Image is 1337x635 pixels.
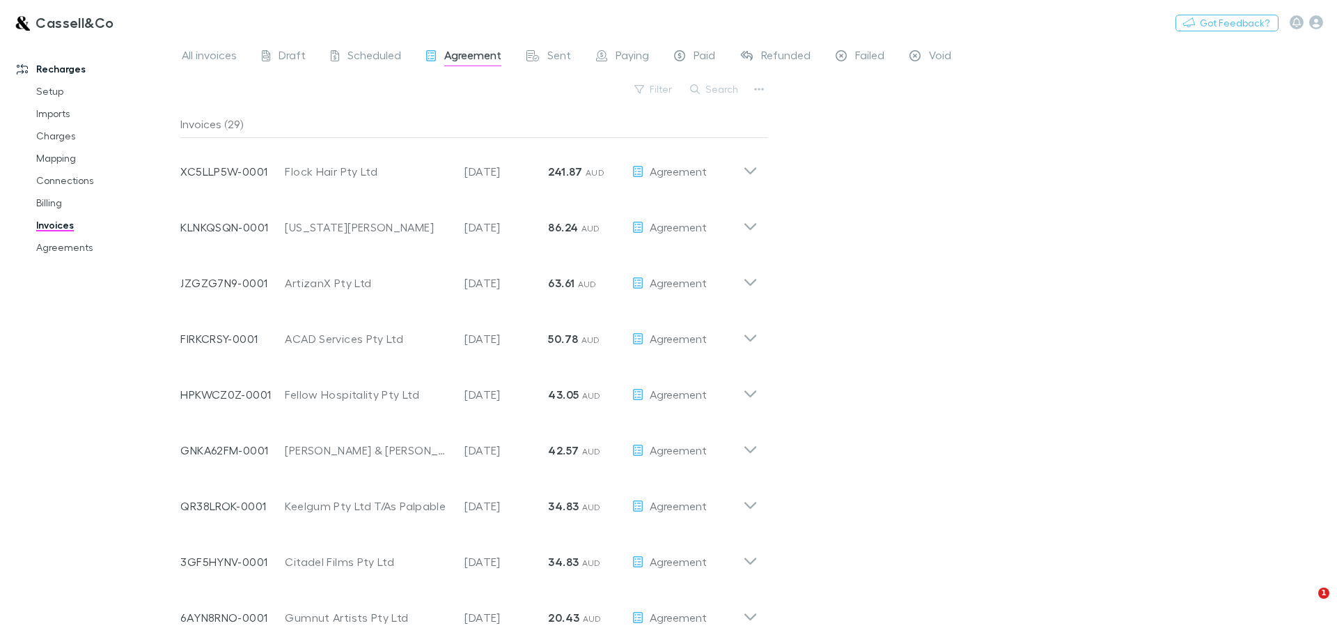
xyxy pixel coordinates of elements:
[285,386,451,403] div: Fellow Hospitality Pty Ltd
[548,332,578,346] strong: 50.78
[650,443,707,457] span: Agreement
[3,58,188,80] a: Recharges
[548,611,579,625] strong: 20.43
[548,499,579,513] strong: 34.83
[169,417,769,473] div: GNKA62FM-0001[PERSON_NAME] & [PERSON_NAME][DATE]42.57 AUDAgreement
[548,276,574,290] strong: 63.61
[586,167,604,178] span: AUD
[464,609,548,626] p: [DATE]
[180,330,285,347] p: FIRKCRSY-0001
[285,219,451,236] div: [US_STATE][PERSON_NAME]
[650,555,707,568] span: Agreement
[547,48,571,66] span: Sent
[22,147,188,169] a: Mapping
[616,48,649,66] span: Paying
[464,553,548,570] p: [DATE]
[581,335,600,345] span: AUD
[182,48,237,66] span: All invoices
[650,388,707,401] span: Agreement
[169,194,769,250] div: KLNKQSQN-0001[US_STATE][PERSON_NAME][DATE]86.24 AUDAgreement
[6,6,123,39] a: Cassell&Co
[14,14,30,31] img: Cassell&Co's Logo
[180,386,285,403] p: HPKWCZ0Z-0001
[761,48,811,66] span: Refunded
[347,48,401,66] span: Scheduled
[180,442,285,459] p: GNKA62FM-0001
[548,388,579,401] strong: 43.05
[855,48,884,66] span: Failed
[578,279,597,289] span: AUD
[548,555,579,569] strong: 34.83
[1318,588,1329,599] span: 1
[694,48,715,66] span: Paid
[169,473,769,528] div: QR38LROK-0001Keelgum Pty Ltd T/As Palpable[DATE]34.83 AUDAgreement
[444,48,501,66] span: Agreement
[285,498,451,514] div: Keelgum Pty Ltd T/As Palpable
[180,163,285,180] p: XC5LLP5W-0001
[548,443,579,457] strong: 42.57
[582,446,601,457] span: AUD
[22,80,188,102] a: Setup
[22,192,188,214] a: Billing
[581,223,600,234] span: AUD
[683,81,746,98] button: Search
[464,386,548,403] p: [DATE]
[650,276,707,289] span: Agreement
[464,498,548,514] p: [DATE]
[180,553,285,570] p: 3GF5HYNV-0001
[169,361,769,417] div: HPKWCZ0Z-0001Fellow Hospitality Pty Ltd[DATE]43.05 AUDAgreement
[650,499,707,512] span: Agreement
[285,609,451,626] div: Gumnut Artists Pty Ltd
[169,138,769,194] div: XC5LLP5W-0001Flock Hair Pty Ltd[DATE]241.87 AUDAgreement
[929,48,951,66] span: Void
[169,305,769,361] div: FIRKCRSY-0001ACAD Services Pty Ltd[DATE]50.78 AUDAgreement
[464,442,548,459] p: [DATE]
[180,498,285,514] p: QR38LROK-0001
[180,275,285,291] p: JZGZG7N9-0001
[279,48,306,66] span: Draft
[548,220,578,234] strong: 86.24
[180,609,285,626] p: 6AYN8RNO-0001
[650,332,707,345] span: Agreement
[582,390,601,401] span: AUD
[180,219,285,236] p: KLNKQSQN-0001
[22,236,188,259] a: Agreements
[583,613,602,624] span: AUD
[464,275,548,291] p: [DATE]
[285,553,451,570] div: Citadel Films Pty Ltd
[22,125,188,147] a: Charges
[464,330,548,347] p: [DATE]
[36,14,114,31] h3: Cassell&Co
[169,250,769,305] div: JZGZG7N9-0001ArtizanX Pty Ltd[DATE]63.61 AUDAgreement
[650,165,707,178] span: Agreement
[285,163,451,180] div: Flock Hair Pty Ltd
[285,275,451,291] div: ArtizanX Pty Ltd
[169,528,769,584] div: 3GF5HYNV-0001Citadel Films Pty Ltd[DATE]34.83 AUDAgreement
[650,611,707,624] span: Agreement
[22,169,188,192] a: Connections
[1175,15,1279,31] button: Got Feedback?
[1290,588,1323,621] iframe: Intercom live chat
[582,502,601,512] span: AUD
[22,214,188,236] a: Invoices
[464,219,548,236] p: [DATE]
[464,163,548,180] p: [DATE]
[285,442,451,459] div: [PERSON_NAME] & [PERSON_NAME]
[548,165,582,178] strong: 241.87
[650,220,707,234] span: Agreement
[285,330,451,347] div: ACAD Services Pty Ltd
[582,558,601,568] span: AUD
[22,102,188,125] a: Imports
[627,81,680,98] button: Filter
